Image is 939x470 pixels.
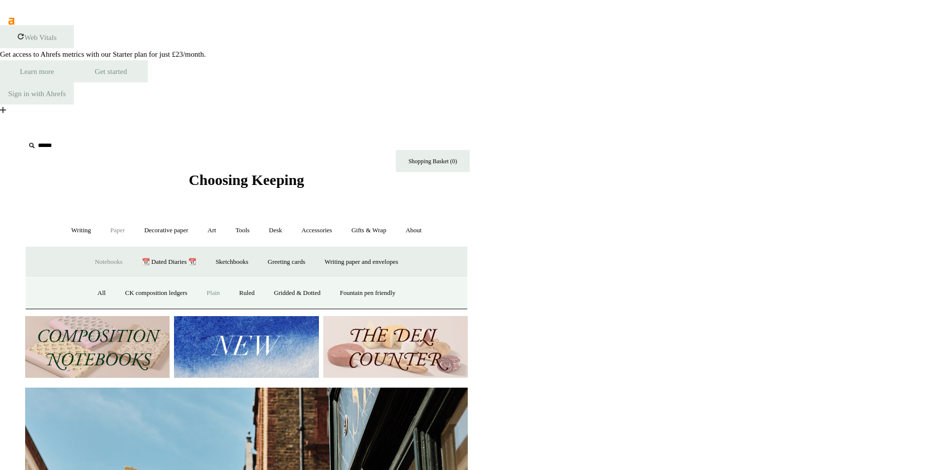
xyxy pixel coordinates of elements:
[136,217,197,244] a: Decorative paper
[189,172,304,188] span: Choosing Keeping
[8,90,66,98] span: Sign in with Ahrefs
[133,249,205,275] a: 📆 Dated Diaries 📆
[102,217,134,244] a: Paper
[259,249,314,275] a: Greeting cards
[199,217,225,244] a: Art
[260,217,291,244] a: Desk
[331,280,405,306] a: Fountain pen friendly
[25,316,170,378] img: 202302 Composition ledgers.jpg__PID:69722ee6-fa44-49dd-a067-31375e5d54ec
[397,217,431,244] a: About
[396,150,470,172] a: Shopping Basket (0)
[74,60,148,82] button: Get started
[343,217,395,244] a: Gifts & Wrap
[265,280,330,306] a: Gridded & Dotted
[63,217,100,244] a: Writing
[86,249,131,275] a: Notebooks
[227,217,259,244] a: Tools
[89,280,115,306] a: All
[323,316,468,378] img: The Deli Counter
[24,34,57,41] span: Web Vitals
[207,249,257,275] a: Sketchbooks
[198,280,229,306] a: Plain
[293,217,341,244] a: Accessories
[230,280,263,306] a: Ruled
[116,280,196,306] a: CK composition ledgers
[316,249,407,275] a: Writing paper and envelopes
[189,180,304,186] a: Choosing Keeping
[174,316,318,378] img: New.jpg__PID:f73bdf93-380a-4a35-bcfe-7823039498e1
